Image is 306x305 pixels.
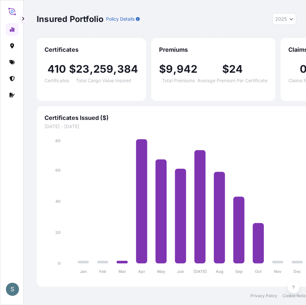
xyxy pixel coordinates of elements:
[216,269,224,274] tspan: Aug
[76,78,131,83] span: Total Cargo Value Insured
[162,78,195,83] span: Total Premiums
[117,64,138,74] span: 384
[255,269,262,274] tspan: Oct
[58,261,61,266] tspan: 0
[99,269,106,274] tspan: Feb
[193,269,207,274] tspan: [DATE]
[69,64,76,74] span: $
[222,64,229,74] span: $
[55,230,61,235] tspan: 20
[47,64,66,74] span: 410
[177,269,184,274] tspan: Jun
[294,269,301,274] tspan: Dec
[93,64,114,74] span: 259
[80,269,87,274] tspan: Jan
[250,293,277,298] a: Privacy Policy
[138,269,145,274] tspan: Apr
[90,64,93,74] span: ,
[229,64,243,74] span: 24
[10,286,14,293] span: S
[274,269,282,274] tspan: Nov
[76,64,89,74] span: 23
[235,269,243,274] tspan: Sep
[177,64,198,74] span: 942
[113,64,117,74] span: ,
[157,269,166,274] tspan: May
[159,64,166,74] span: $
[55,168,61,173] tspan: 60
[55,199,61,204] tspan: 40
[173,64,177,74] span: ,
[37,14,103,24] p: Insured Portfolio
[197,78,267,83] span: Average Premium Per Certificate
[275,16,287,22] span: 2025
[166,64,173,74] span: 9
[159,46,267,54] span: Premiums
[55,138,61,143] tspan: 80
[118,269,126,274] tspan: Mar
[106,16,135,22] p: Policy Details
[45,46,138,54] span: Certificates
[272,13,296,25] button: Year Selector
[45,78,69,83] span: Certificates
